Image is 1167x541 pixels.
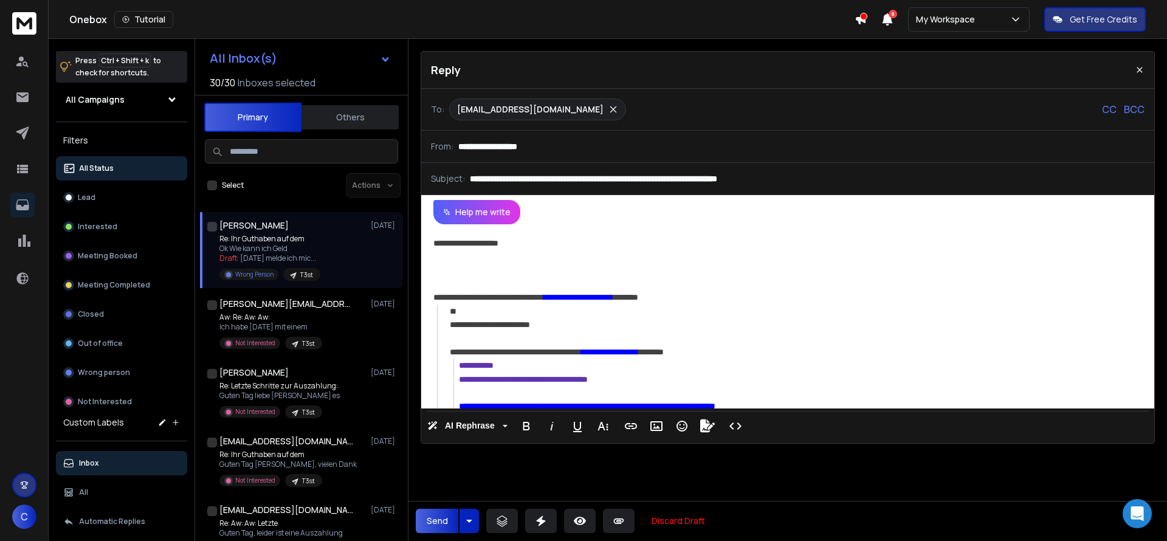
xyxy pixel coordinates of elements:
button: Meeting Completed [56,273,187,297]
h1: [PERSON_NAME] [219,367,289,379]
button: Insert Link (Ctrl+K) [619,414,642,438]
p: Guten Tag, leider ist eine Auszahlung [219,528,343,538]
span: 30 / 30 [210,75,235,90]
p: Meeting Booked [78,251,137,261]
p: Reply [431,61,461,78]
p: Aw: Re: Aw: Aw: [219,312,322,322]
p: T3st [300,270,313,280]
span: Draft: [219,253,239,263]
button: C [12,505,36,529]
p: BCC [1124,102,1145,117]
p: [DATE] [371,368,398,377]
p: Not Interested [235,476,275,485]
h1: [PERSON_NAME][EMAIL_ADDRESS][DOMAIN_NAME] [219,298,353,310]
p: Guten Tag liebe [PERSON_NAME] es [219,391,340,401]
h3: Filters [56,132,187,149]
p: Re: Ihr Guthaben auf dem [219,450,357,460]
p: Guten Tag [PERSON_NAME], vielen Dank [219,460,357,469]
button: Discard Draft [642,509,715,533]
button: Underline (Ctrl+U) [566,414,589,438]
p: Interested [78,222,117,232]
button: Bold (Ctrl+B) [515,414,538,438]
p: Wrong person [78,368,130,377]
p: Not Interested [235,407,275,416]
p: Press to check for shortcuts. [75,55,161,79]
button: Send [416,509,458,533]
p: All [79,488,88,497]
h3: Custom Labels [63,416,124,429]
p: My Workspace [916,13,980,26]
button: All Status [56,156,187,181]
p: Lead [78,193,95,202]
button: Tutorial [114,11,173,28]
p: Re: Aw: Aw: Letzte [219,519,343,528]
p: Meeting Completed [78,280,150,290]
p: ich habe [DATE] mit einem [219,322,322,332]
button: All Campaigns [56,88,187,112]
label: Select [222,181,244,190]
h1: [PERSON_NAME] [219,219,289,232]
p: All Status [79,164,114,173]
button: More Text [591,414,614,438]
p: CC [1102,102,1117,117]
button: Out of office [56,331,187,356]
p: Closed [78,309,104,319]
p: Automatic Replies [79,517,145,526]
h1: [EMAIL_ADDRESS][DOMAIN_NAME] [219,504,353,516]
p: [DATE] [371,221,398,230]
div: Open Intercom Messenger [1123,499,1152,528]
h3: Inboxes selected [238,75,315,90]
p: Get Free Credits [1070,13,1137,26]
button: Italic (Ctrl+I) [540,414,563,438]
button: Not Interested [56,390,187,414]
p: Subject: [431,173,465,185]
p: Not Interested [235,339,275,348]
p: Out of office [78,339,123,348]
span: 8 [889,10,897,18]
button: All Inbox(s) [200,46,401,71]
h1: [EMAIL_ADDRESS][DOMAIN_NAME] [219,435,353,447]
span: AI Rephrase [442,421,497,431]
p: Re: Letzte Schritte zur Auszahlung: [219,381,340,391]
button: Signature [696,414,719,438]
button: Interested [56,215,187,239]
p: Inbox [79,458,99,468]
p: T3st [302,477,315,486]
p: Re: Ihr Guthaben auf dem [219,234,320,244]
span: [DATE] melde ich mic ... [240,253,316,263]
p: From: [431,140,453,153]
button: Inbox [56,451,187,475]
p: [EMAIL_ADDRESS][DOMAIN_NAME] [457,103,604,115]
button: Get Free Credits [1044,7,1146,32]
button: Insert Image (Ctrl+P) [645,414,668,438]
p: To: [431,103,444,115]
button: Others [301,104,399,131]
button: Automatic Replies [56,509,187,534]
h1: All Inbox(s) [210,52,277,64]
button: Help me write [433,200,520,224]
button: Wrong person [56,360,187,385]
button: Lead [56,185,187,210]
button: Code View [724,414,747,438]
span: Ctrl + Shift + k [99,53,151,67]
p: Wrong Person [235,270,274,279]
button: Emoticons [670,414,694,438]
button: AI Rephrase [425,414,510,438]
button: All [56,480,187,505]
div: Onebox [69,11,855,28]
p: [DATE] [371,436,398,446]
p: [DATE] [371,505,398,515]
button: Meeting Booked [56,244,187,268]
p: T3st [302,339,315,348]
p: Not Interested [78,397,132,407]
button: Closed [56,302,187,326]
p: T3st [302,408,315,417]
h1: All Campaigns [66,94,125,106]
button: Primary [204,103,301,132]
p: [DATE] [371,299,398,309]
p: Ok Wie kann ich Geld [219,244,320,253]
